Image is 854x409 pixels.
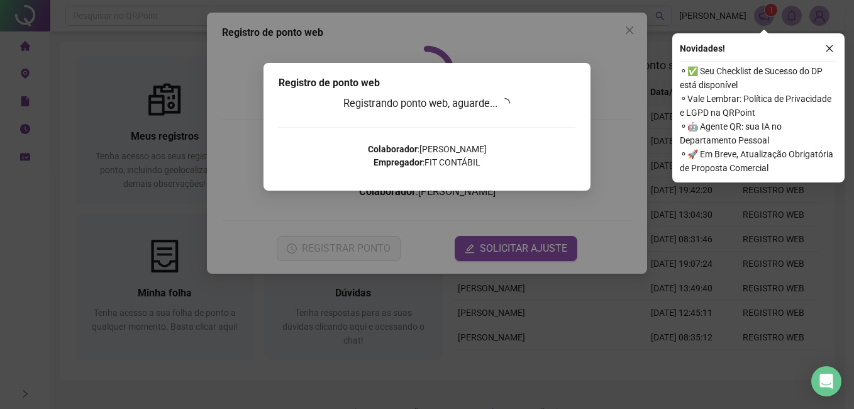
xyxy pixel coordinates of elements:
[279,76,575,91] div: Registro de ponto web
[680,92,837,120] span: ⚬ Vale Lembrar: Política de Privacidade e LGPD na QRPoint
[680,42,725,55] span: Novidades !
[374,157,423,167] strong: Empregador
[279,143,575,169] p: : [PERSON_NAME] : FIT CONTÁBIL
[680,64,837,92] span: ⚬ ✅ Seu Checklist de Sucesso do DP está disponível
[680,147,837,175] span: ⚬ 🚀 Em Breve, Atualização Obrigatória de Proposta Comercial
[680,120,837,147] span: ⚬ 🤖 Agente QR: sua IA no Departamento Pessoal
[825,44,834,53] span: close
[368,144,418,154] strong: Colaborador
[279,96,575,112] h3: Registrando ponto web, aguarde...
[811,366,841,396] div: Open Intercom Messenger
[500,98,510,108] span: loading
